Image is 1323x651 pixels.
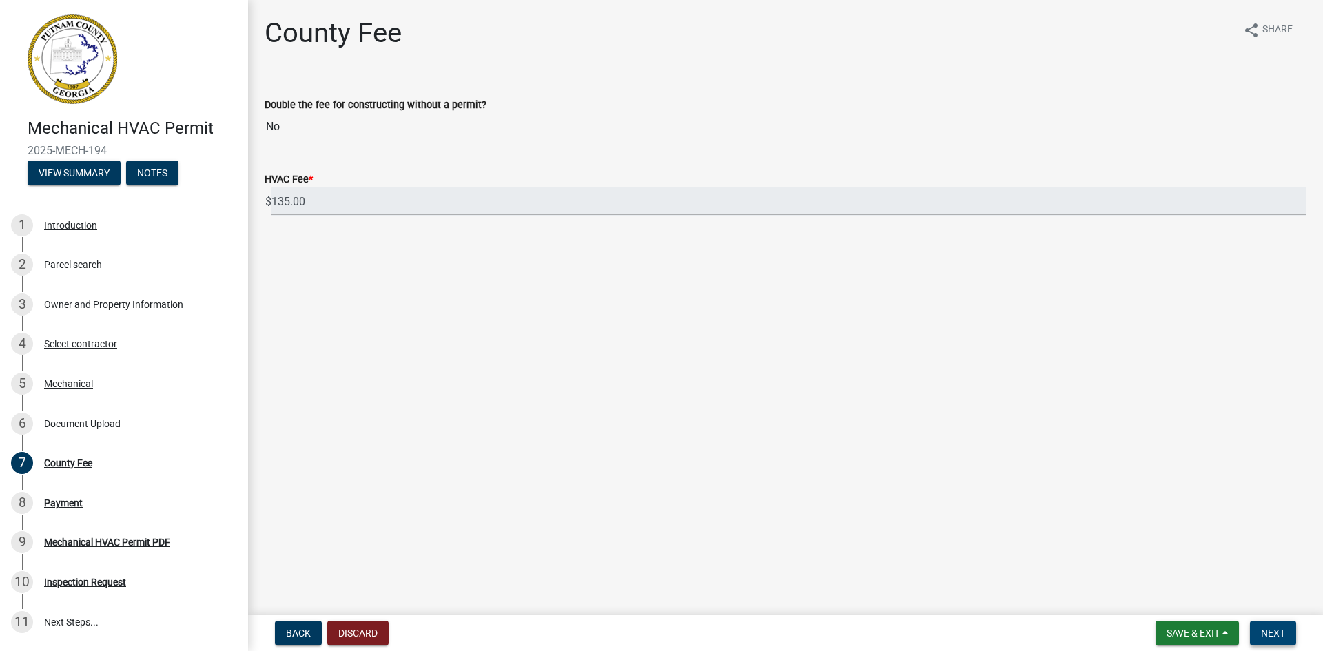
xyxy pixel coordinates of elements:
span: 2025-MECH-194 [28,144,220,157]
div: 11 [11,611,33,633]
wm-modal-confirm: Notes [126,168,178,179]
span: Save & Exit [1167,628,1220,639]
label: HVAC Fee [265,175,313,185]
div: 4 [11,333,33,355]
span: Back [286,628,311,639]
div: 6 [11,413,33,435]
wm-modal-confirm: Summary [28,168,121,179]
div: 7 [11,452,33,474]
img: Putnam County, Georgia [28,14,117,104]
h1: County Fee [265,17,402,50]
div: Payment [44,498,83,508]
div: Introduction [44,220,97,230]
button: Notes [126,161,178,185]
button: Back [275,621,322,645]
h4: Mechanical HVAC Permit [28,118,237,138]
div: Owner and Property Information [44,300,183,309]
i: share [1243,22,1260,39]
div: 5 [11,373,33,395]
div: Mechanical HVAC Permit PDF [44,537,170,547]
div: County Fee [44,458,92,468]
button: Save & Exit [1156,621,1239,645]
label: Double the fee for constructing without a permit? [265,101,486,110]
button: View Summary [28,161,121,185]
div: 1 [11,214,33,236]
div: 10 [11,571,33,593]
button: Discard [327,621,389,645]
div: Inspection Request [44,577,126,587]
div: Document Upload [44,419,121,428]
div: 8 [11,492,33,514]
div: 2 [11,254,33,276]
div: Mechanical [44,379,93,389]
button: Next [1250,621,1296,645]
div: Select contractor [44,339,117,349]
span: $ [265,187,272,216]
div: 9 [11,531,33,553]
span: Next [1261,628,1285,639]
div: Parcel search [44,260,102,269]
div: 3 [11,293,33,316]
span: Share [1262,22,1293,39]
button: shareShare [1232,17,1304,43]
